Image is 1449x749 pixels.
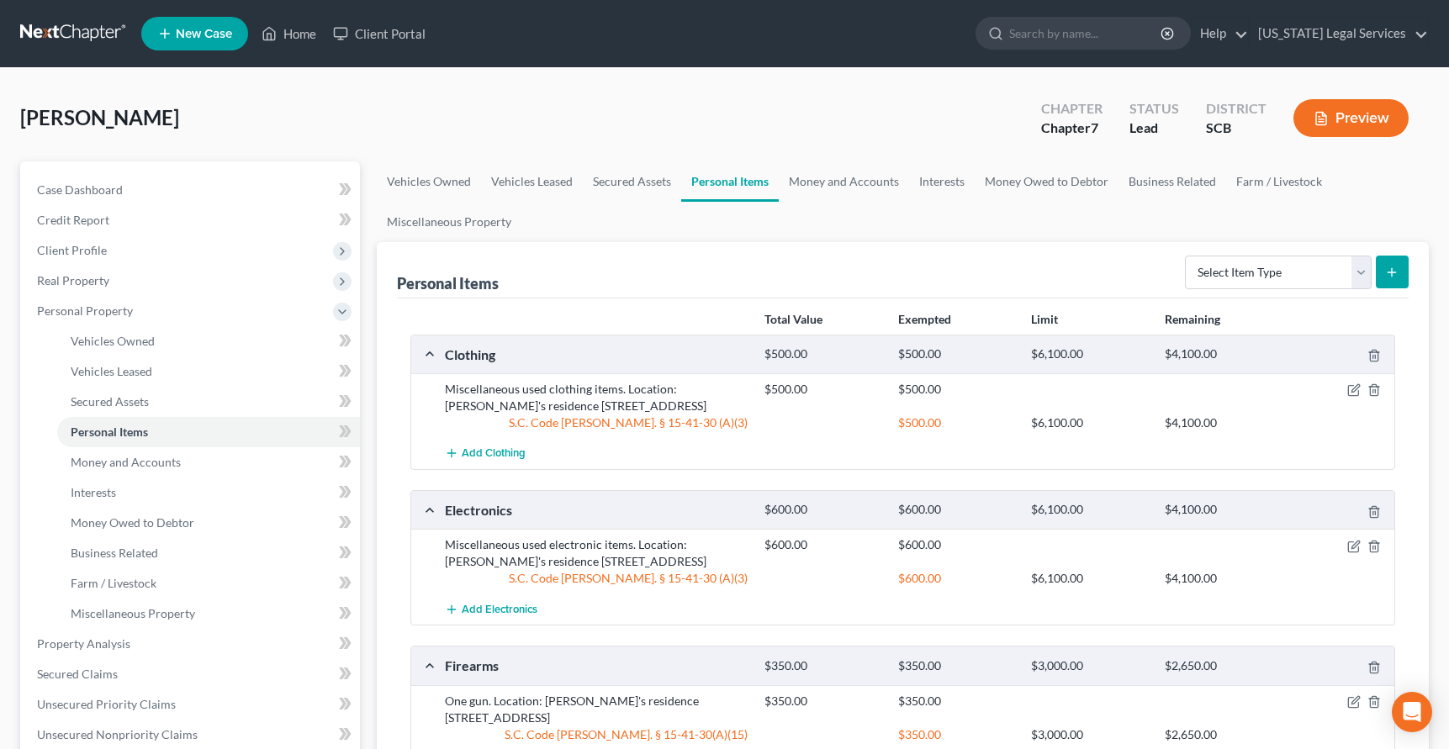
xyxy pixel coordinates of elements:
[57,568,360,599] a: Farm / Livestock
[1206,119,1267,138] div: SCB
[1165,312,1220,326] strong: Remaining
[1156,346,1290,362] div: $4,100.00
[1156,570,1290,587] div: $4,100.00
[1009,18,1163,49] input: Search by name...
[1250,18,1428,49] a: [US_STATE] Legal Services
[890,381,1023,398] div: $500.00
[377,202,521,242] a: Miscellaneous Property
[462,603,537,616] span: Add Electronics
[890,726,1023,743] div: $350.00
[24,175,360,205] a: Case Dashboard
[1041,99,1103,119] div: Chapter
[890,570,1023,587] div: $600.00
[975,161,1118,202] a: Money Owed to Debtor
[1192,18,1248,49] a: Help
[1023,570,1156,587] div: $6,100.00
[756,502,890,518] div: $600.00
[1041,119,1103,138] div: Chapter
[37,303,133,318] span: Personal Property
[57,508,360,538] a: Money Owed to Debtor
[37,727,198,741] span: Unsecured Nonpriority Claims
[1156,726,1290,743] div: $2,650.00
[57,599,360,629] a: Miscellaneous Property
[24,689,360,720] a: Unsecured Priority Claims
[890,414,1023,431] div: $500.00
[436,381,756,414] div: Miscellaneous used clothing items. Location: [PERSON_NAME]'s residence [STREET_ADDRESS]
[57,356,360,387] a: Vehicles Leased
[890,536,1023,553] div: $600.00
[1023,726,1156,743] div: $3,000.00
[176,28,232,40] span: New Case
[1293,99,1409,137] button: Preview
[24,659,360,689] a: Secured Claims
[1156,658,1290,674] div: $2,650.00
[325,18,434,49] a: Client Portal
[1392,692,1432,732] div: Open Intercom Messenger
[37,273,109,287] span: Real Property
[1129,119,1179,138] div: Lead
[436,345,756,363] div: Clothing
[909,161,975,202] a: Interests
[71,364,152,378] span: Vehicles Leased
[436,693,756,726] div: One gun. Location: [PERSON_NAME]'s residence [STREET_ADDRESS]
[756,381,890,398] div: $500.00
[462,447,526,461] span: Add Clothing
[37,636,130,651] span: Property Analysis
[397,273,499,293] div: Personal Items
[37,243,107,257] span: Client Profile
[436,414,756,431] div: S.C. Code [PERSON_NAME]. § 15-41-30 (A)(3)
[756,658,890,674] div: $350.00
[756,536,890,553] div: $600.00
[253,18,325,49] a: Home
[445,593,537,625] button: Add Electronics
[57,326,360,356] a: Vehicles Owned
[1031,312,1058,326] strong: Limit
[445,438,526,469] button: Add Clothing
[1226,161,1332,202] a: Farm / Livestock
[1023,658,1156,674] div: $3,000.00
[436,726,756,743] div: S.C. Code [PERSON_NAME]. § 15-41-30(A)(15)
[20,105,179,129] span: [PERSON_NAME]
[890,502,1023,518] div: $600.00
[681,161,779,202] a: Personal Items
[71,425,148,439] span: Personal Items
[1023,346,1156,362] div: $6,100.00
[57,538,360,568] a: Business Related
[377,161,481,202] a: Vehicles Owned
[1206,99,1267,119] div: District
[71,515,194,530] span: Money Owed to Debtor
[24,205,360,235] a: Credit Report
[890,346,1023,362] div: $500.00
[57,447,360,477] a: Money and Accounts
[71,485,116,499] span: Interests
[71,394,149,409] span: Secured Assets
[57,417,360,447] a: Personal Items
[779,161,909,202] a: Money and Accounts
[436,657,756,674] div: Firearms
[1118,161,1226,202] a: Business Related
[756,346,890,362] div: $500.00
[37,697,176,711] span: Unsecured Priority Claims
[898,312,951,326] strong: Exempted
[764,312,822,326] strong: Total Value
[71,606,195,620] span: Miscellaneous Property
[57,387,360,417] a: Secured Assets
[481,161,583,202] a: Vehicles Leased
[890,693,1023,709] div: $350.00
[24,629,360,659] a: Property Analysis
[1023,414,1156,431] div: $6,100.00
[890,658,1023,674] div: $350.00
[37,182,123,197] span: Case Dashboard
[71,576,156,590] span: Farm / Livestock
[71,546,158,560] span: Business Related
[71,334,155,348] span: Vehicles Owned
[37,667,118,681] span: Secured Claims
[1156,414,1290,431] div: $4,100.00
[1023,502,1156,518] div: $6,100.00
[71,455,181,469] span: Money and Accounts
[1156,502,1290,518] div: $4,100.00
[1129,99,1179,119] div: Status
[756,693,890,709] div: $350.00
[57,477,360,508] a: Interests
[436,501,756,519] div: Electronics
